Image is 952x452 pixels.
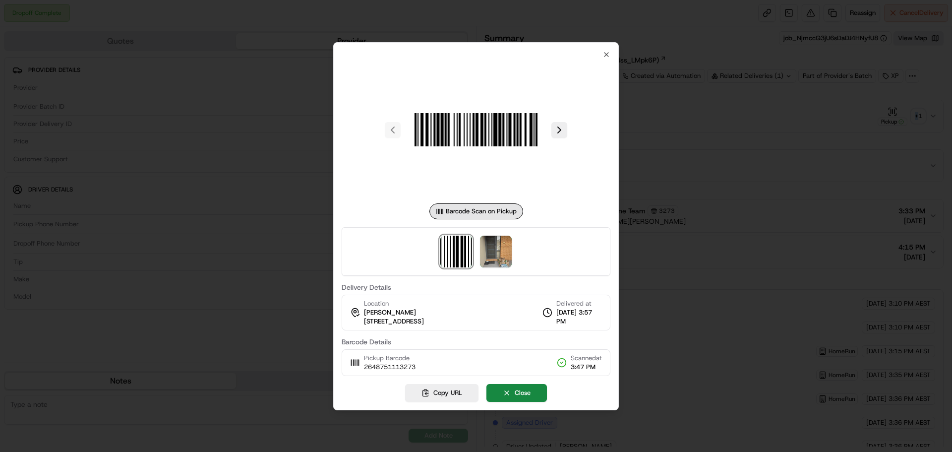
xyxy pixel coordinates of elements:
[571,363,602,372] span: 3:47 PM
[364,317,424,326] span: [STREET_ADDRESS]
[364,354,416,363] span: Pickup Barcode
[556,308,602,326] span: [DATE] 3:57 PM
[571,354,602,363] span: Scanned at
[556,299,602,308] span: Delivered at
[486,384,547,402] button: Close
[480,236,512,267] img: photo_proof_of_delivery image
[429,203,523,219] div: Barcode Scan on Pickup
[440,236,472,267] img: barcode_scan_on_pickup image
[364,308,416,317] span: [PERSON_NAME]
[364,363,416,372] span: 2648751113273
[405,384,478,402] button: Copy URL
[364,299,389,308] span: Location
[405,59,547,201] img: barcode_scan_on_pickup image
[342,338,610,345] label: Barcode Details
[342,284,610,291] label: Delivery Details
